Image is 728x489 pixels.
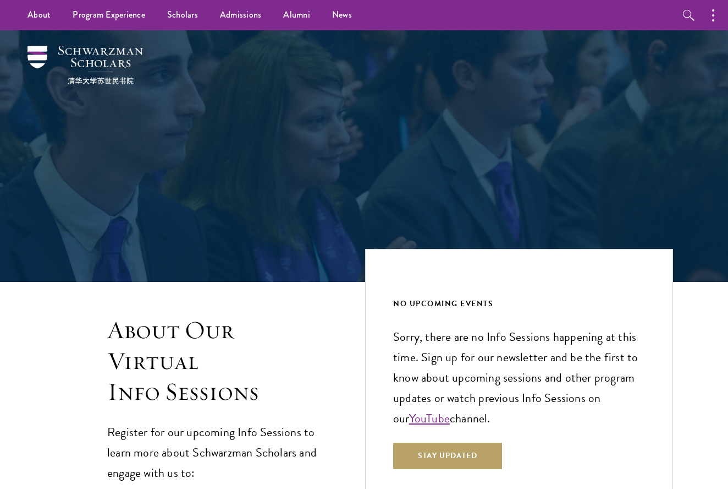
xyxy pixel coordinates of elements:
button: Stay Updated [393,443,502,469]
p: Sorry, there are no Info Sessions happening at this time. Sign up for our newsletter and be the f... [393,327,645,429]
p: Register for our upcoming Info Sessions to learn more about Schwarzman Scholars and engage with u... [107,422,321,483]
div: NO UPCOMING EVENTS [393,297,645,311]
a: YouTube [409,409,450,427]
img: Schwarzman Scholars [27,46,143,84]
h3: About Our Virtual Info Sessions [107,315,321,407]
